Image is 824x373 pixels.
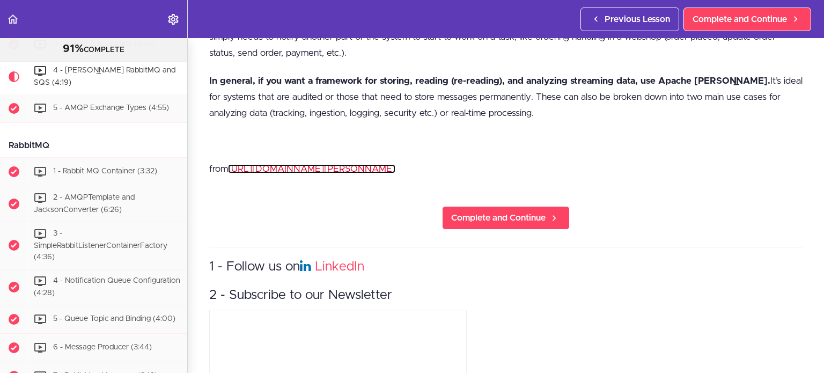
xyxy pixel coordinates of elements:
[209,161,803,177] p: from
[693,13,787,26] span: Complete and Continue
[228,164,395,173] a: [URL][DOMAIN_NAME][PERSON_NAME]
[53,315,175,323] span: 5 - Queue Topic and Binding (4:00)
[6,13,19,26] svg: Back to course curriculum
[13,42,174,56] div: COMPLETE
[34,277,180,297] span: 4 - Notification Queue Configuration (4:28)
[451,211,546,224] span: Complete and Continue
[442,206,570,230] a: Complete and Continue
[580,8,679,31] a: Previous Lesson
[209,76,770,85] strong: In general, if you want a framework for storing, reading (re-reading), and analyzing streaming da...
[34,194,135,214] span: 2 - AMQPTemplate and JacksonConverter (6:26)
[167,13,180,26] svg: Settings Menu
[53,167,157,175] span: 1 - Rabbit MQ Container (3:32)
[34,230,167,261] span: 3 - SimpleRabbitListenerContainerFactory (4:36)
[53,343,152,351] span: 6 - Message Producer (3:44)
[315,260,364,273] a: LinkedIn
[53,104,169,112] span: 5 - AMQP Exchange Types (4:55)
[63,43,84,54] span: 91%
[209,73,803,121] p: It’s ideal for systems that are audited or those that need to store messages permanently. These c...
[209,258,803,276] h3: 1 - Follow us on
[34,67,175,87] span: 4 - [PERSON_NAME] RabbitMQ and SQS (4:19)
[209,287,803,304] h3: 2 - Subscribe to our Newsletter
[683,8,811,31] a: Complete and Continue
[605,13,670,26] span: Previous Lesson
